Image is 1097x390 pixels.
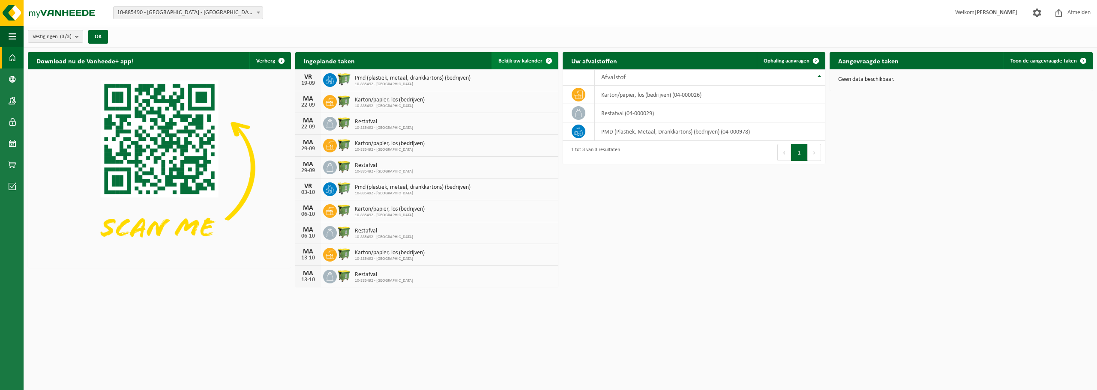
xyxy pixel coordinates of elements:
[337,94,351,108] img: WB-1100-HPE-GN-51
[300,211,317,217] div: 06-10
[33,30,72,43] span: Vestigingen
[567,143,620,162] div: 1 tot 3 van 3 resultaten
[300,183,317,190] div: VR
[300,117,317,124] div: MA
[113,6,263,19] span: 10-885490 - VRIJE BASISSCHOOL DE LINDE - NIEUWERKERKEN
[337,203,351,217] img: WB-1100-HPE-GN-51
[355,256,425,262] span: 10-885492 - [GEOGRAPHIC_DATA]
[791,144,808,161] button: 1
[300,233,317,239] div: 06-10
[498,58,543,64] span: Bekijk uw kalender
[355,104,425,109] span: 10-885492 - [GEOGRAPHIC_DATA]
[595,122,826,141] td: PMD (Plastiek, Metaal, Drankkartons) (bedrijven) (04-000978)
[300,139,317,146] div: MA
[601,74,626,81] span: Afvalstof
[114,7,263,19] span: 10-885490 - VRIJE BASISSCHOOL DE LINDE - NIEUWERKERKEN
[595,104,826,122] td: restafval (04-000029)
[300,226,317,233] div: MA
[355,271,413,278] span: Restafval
[300,146,317,152] div: 29-09
[830,52,907,69] h2: Aangevraagde taken
[1004,52,1092,69] a: Toon de aangevraagde taken
[300,168,317,174] div: 29-09
[249,52,290,69] button: Verberg
[337,137,351,152] img: WB-1100-HPE-GN-51
[337,159,351,174] img: WB-1100-HPE-GN-51
[300,248,317,255] div: MA
[838,77,1084,83] p: Geen data beschikbaar.
[355,191,471,196] span: 10-885492 - [GEOGRAPHIC_DATA]
[337,72,351,86] img: WB-0660-HPE-GN-51
[355,162,413,169] span: Restafval
[28,52,142,69] h2: Download nu de Vanheede+ app!
[337,181,351,196] img: WB-0660-HPE-GN-51
[256,58,275,64] span: Verberg
[300,95,317,102] div: MA
[355,250,425,256] span: Karton/papier, los (bedrijven)
[60,34,72,39] count: (3/3)
[808,144,821,161] button: Next
[355,228,413,235] span: Restafval
[764,58,809,64] span: Ophaling aanvragen
[595,86,826,104] td: karton/papier, los (bedrijven) (04-000026)
[337,247,351,261] img: WB-1100-HPE-GN-51
[300,74,317,80] div: VR
[300,270,317,277] div: MA
[28,69,291,266] img: Download de VHEPlus App
[355,184,471,191] span: Pmd (plastiek, metaal, drankkartons) (bedrijven)
[300,124,317,130] div: 22-09
[355,206,425,213] span: Karton/papier, los (bedrijven)
[28,30,83,43] button: Vestigingen(3/3)
[777,144,791,161] button: Previous
[355,278,413,283] span: 10-885492 - [GEOGRAPHIC_DATA]
[337,268,351,283] img: WB-1100-HPE-GN-51
[88,30,108,44] button: OK
[355,119,413,125] span: Restafval
[355,169,413,174] span: 10-885492 - [GEOGRAPHIC_DATA]
[300,205,317,211] div: MA
[337,116,351,130] img: WB-1100-HPE-GN-51
[300,102,317,108] div: 22-09
[300,80,317,86] div: 19-09
[355,97,425,104] span: Karton/papier, los (bedrijven)
[300,190,317,196] div: 03-10
[1010,58,1077,64] span: Toon de aangevraagde taken
[355,235,413,240] span: 10-885492 - [GEOGRAPHIC_DATA]
[300,161,317,168] div: MA
[337,225,351,239] img: WB-1100-HPE-GN-51
[492,52,557,69] a: Bekijk uw kalender
[355,125,413,131] span: 10-885492 - [GEOGRAPHIC_DATA]
[355,147,425,152] span: 10-885492 - [GEOGRAPHIC_DATA]
[355,213,425,218] span: 10-885492 - [GEOGRAPHIC_DATA]
[355,82,471,87] span: 10-885492 - [GEOGRAPHIC_DATA]
[295,52,363,69] h2: Ingeplande taken
[974,9,1017,16] strong: [PERSON_NAME]
[355,75,471,82] span: Pmd (plastiek, metaal, drankkartons) (bedrijven)
[355,140,425,147] span: Karton/papier, los (bedrijven)
[300,277,317,283] div: 13-10
[563,52,626,69] h2: Uw afvalstoffen
[757,52,824,69] a: Ophaling aanvragen
[300,255,317,261] div: 13-10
